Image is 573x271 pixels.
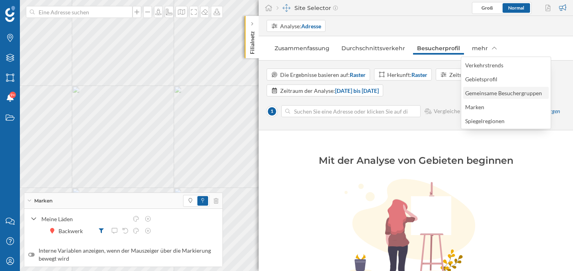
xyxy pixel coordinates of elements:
div: Gemeinsame Besuchergruppen [465,90,542,96]
img: dashboards-manager.svg [283,4,290,12]
div: Gebietsprofil [465,76,497,82]
div: Mit der Analyse von Gebieten beginnen [288,154,543,167]
div: Meine Läden [41,215,128,223]
span: Groß [481,5,493,11]
div: Die Ergebnisse basieren auf: [280,71,366,79]
a: Besucherprofil [413,42,464,55]
div: Zeitraum der Analyse: [280,86,379,95]
a: Durchschnittsverkehr [337,42,409,55]
div: Analyse: [280,22,321,30]
span: Marken [34,197,53,204]
strong: Raster [350,71,366,78]
strong: [DATE] bis [DATE] [335,87,379,94]
span: 9+ [10,91,15,99]
a: Zusammenfassung [271,42,333,55]
div: Site Selector [277,4,338,12]
div: Zeitspanne: [449,71,502,79]
strong: Adresse [301,23,321,29]
div: Marken [465,104,484,110]
p: Filialnetz [248,28,256,54]
div: Verkehrstrends [465,62,503,69]
label: Interne Variablen anzeigen, wenn der Mauszeiger über die Markierung bewegt wird [28,247,218,263]
span: Support [17,6,45,13]
strong: Raster [411,71,427,78]
div: mehr [468,42,501,55]
span: Vergleiche mit [434,107,470,115]
div: Herkunft: [387,71,427,79]
span: 1 [267,106,277,117]
span: Normal [508,5,524,11]
div: Backwerk [58,227,87,235]
img: Geoblink Logo [5,6,15,22]
div: Spiegelregionen [465,118,505,124]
